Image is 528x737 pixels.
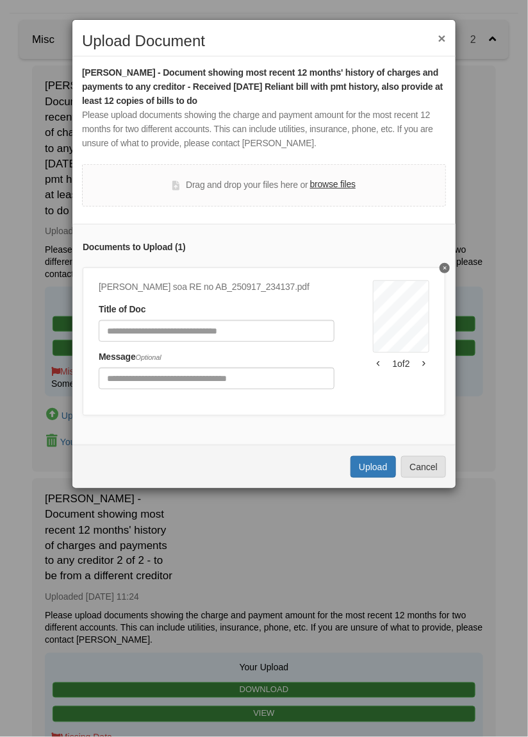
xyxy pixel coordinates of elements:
[82,66,446,108] div: [PERSON_NAME] - Document showing most recent 12 months' history of charges and payments to any cr...
[438,31,446,45] button: ×
[373,357,429,370] div: 1 of 2
[136,353,161,361] span: Optional
[99,320,334,342] input: Document Title
[99,303,145,317] label: Title of Doc
[82,108,446,151] div: Please upload documents showing the charge and payment amount for the most recent 12 months for t...
[310,178,356,192] label: browse files
[99,368,334,389] input: Include any comments on this document
[401,456,446,478] button: Cancel
[82,33,446,49] h2: Upload Document
[83,241,445,255] div: Documents to Upload ( 1 )
[172,178,356,193] div: Drag and drop your files here or
[99,280,334,294] div: [PERSON_NAME] soa RE no AB_250917_234137.pdf
[99,350,161,364] label: Message
[440,263,450,273] button: Delete undefined
[351,456,395,478] button: Upload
